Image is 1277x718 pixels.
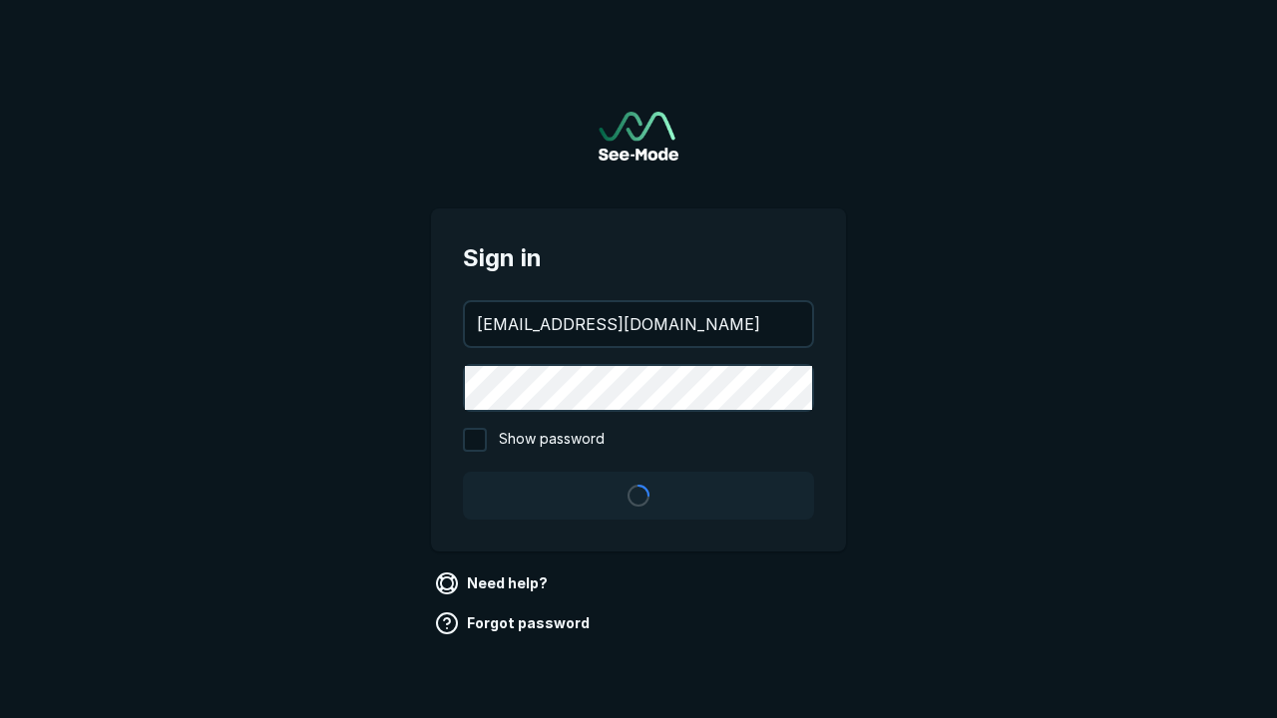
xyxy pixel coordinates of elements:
img: See-Mode Logo [599,112,678,161]
a: Forgot password [431,607,598,639]
span: Show password [499,428,605,452]
a: Go to sign in [599,112,678,161]
a: Need help? [431,567,556,599]
input: your@email.com [465,302,812,346]
span: Sign in [463,240,814,276]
